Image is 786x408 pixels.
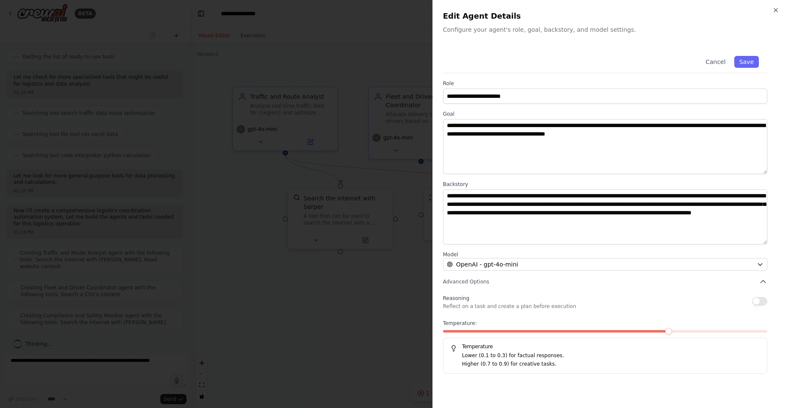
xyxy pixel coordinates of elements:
p: Higher (0.7 to 0.9) for creative tasks. [462,360,760,369]
span: Reasoning [443,295,469,301]
label: Backstory [443,181,767,188]
p: Configure your agent's role, goal, backstory, and model settings. [443,25,776,34]
p: Lower (0.1 to 0.3) for factual responses. [462,352,760,360]
span: Temperature: [443,320,477,327]
h5: Temperature [450,343,760,350]
button: Cancel [700,56,730,68]
button: OpenAI - gpt-4o-mini [443,258,767,271]
h2: Edit Agent Details [443,10,776,22]
button: Save [734,56,759,68]
label: Model [443,251,767,258]
span: Advanced Options [443,278,489,285]
p: Reflect on a task and create a plan before execution [443,303,576,310]
button: Advanced Options [443,278,767,286]
label: Goal [443,111,767,117]
span: OpenAI - gpt-4o-mini [456,260,518,269]
label: Role [443,80,767,87]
